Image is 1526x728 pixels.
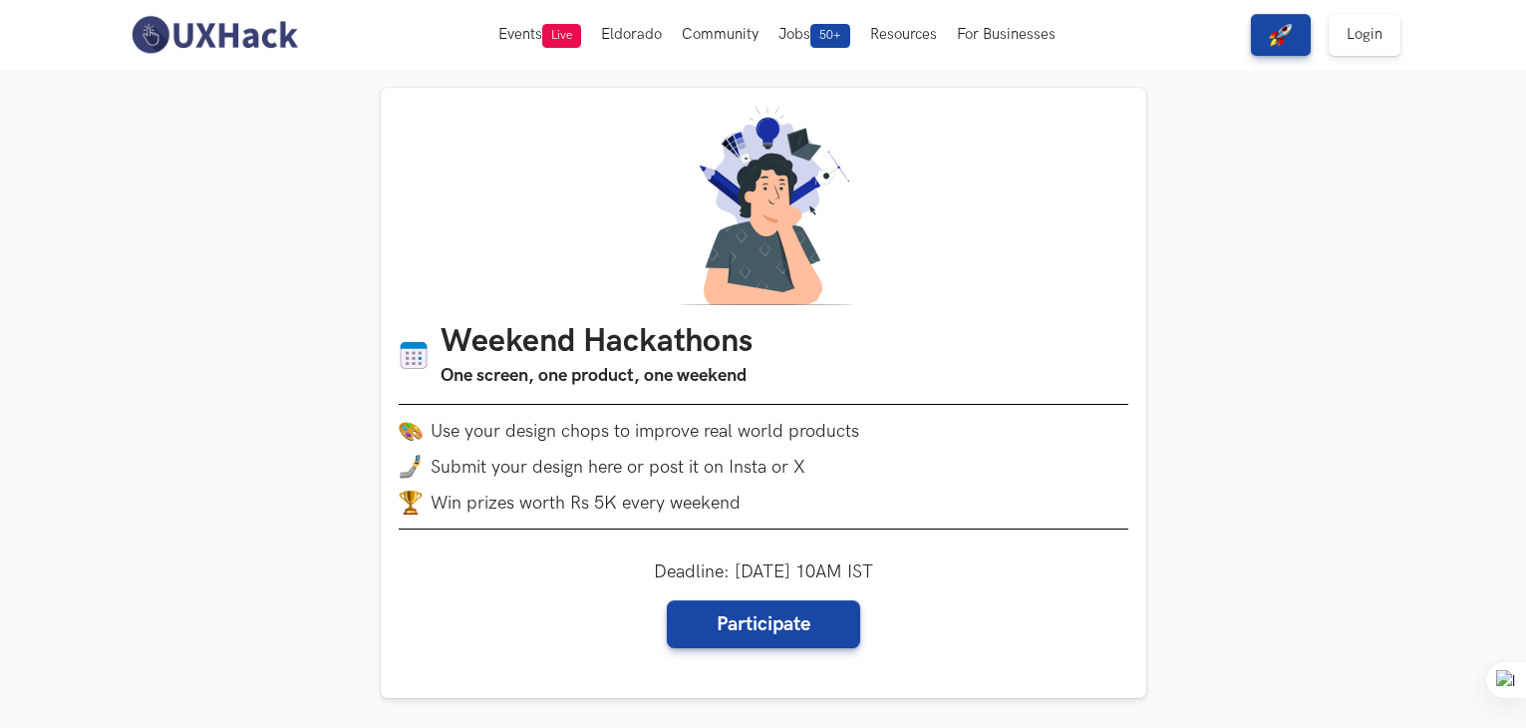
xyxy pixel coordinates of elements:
[399,419,423,443] img: palette.png
[441,362,753,390] h3: One screen, one product, one weekend
[399,419,1128,443] li: Use your design chops to improve real world products
[399,455,423,479] img: mobile-in-hand.png
[668,106,859,305] img: A designer thinking
[1269,23,1293,47] img: rocket
[667,600,860,648] a: Participate
[399,491,423,515] img: trophy.png
[1329,14,1400,56] a: Login
[126,14,303,56] img: UXHack-logo.png
[441,323,753,362] h1: Weekend Hackathons
[810,24,850,48] span: 50+
[654,561,873,648] div: Deadline: [DATE] 10AM IST
[399,340,429,371] img: Calendar icon
[542,24,581,48] span: Live
[399,491,1128,515] li: Win prizes worth Rs 5K every weekend
[431,457,805,478] span: Submit your design here or post it on Insta or X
